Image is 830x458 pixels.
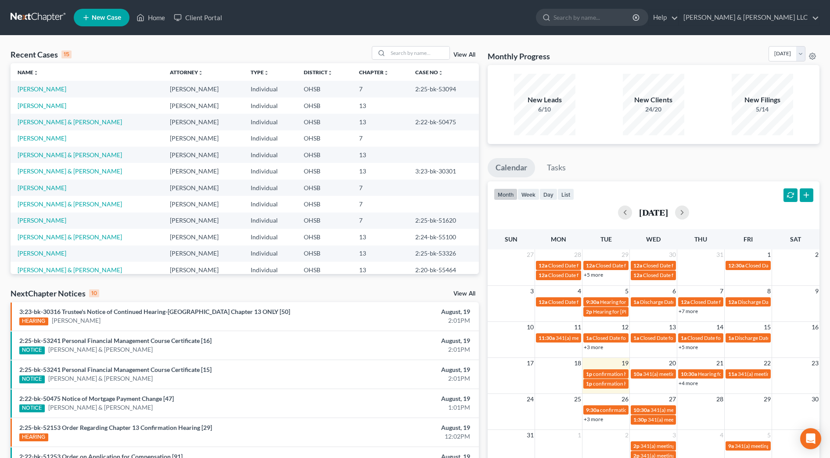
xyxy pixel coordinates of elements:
[514,95,575,105] div: New Leads
[18,85,66,93] a: [PERSON_NAME]
[297,163,352,179] td: OHSB
[681,299,690,305] span: 12a
[738,371,823,377] span: 341(a) meeting for [PERSON_NAME]
[408,163,479,179] td: 3:23-bk-30301
[732,105,793,114] div: 5/14
[505,235,517,243] span: Sun
[811,322,819,332] span: 16
[352,97,409,114] td: 13
[163,114,244,130] td: [PERSON_NAME]
[61,50,72,58] div: 15
[352,147,409,163] td: 13
[19,375,45,383] div: NOTICE
[586,335,592,341] span: 1a
[244,163,297,179] td: Individual
[593,308,661,315] span: Hearing for [PERSON_NAME]
[681,335,686,341] span: 1a
[359,69,389,76] a: Chapterunfold_more
[244,180,297,196] td: Individual
[170,69,203,76] a: Attorneyunfold_more
[352,245,409,262] td: 13
[643,272,721,278] span: Closed Date for [PERSON_NAME]
[633,299,639,305] span: 1a
[297,229,352,245] td: OHSB
[690,299,768,305] span: Closed Date for [PERSON_NAME]
[18,200,122,208] a: [PERSON_NAME] & [PERSON_NAME]
[573,358,582,368] span: 18
[640,335,718,341] span: Closed Date for [PERSON_NAME]
[163,180,244,196] td: [PERSON_NAME]
[244,196,297,212] td: Individual
[352,229,409,245] td: 13
[163,81,244,97] td: [PERSON_NAME]
[744,235,753,243] span: Fri
[352,130,409,147] td: 7
[728,262,744,269] span: 12:30a
[715,394,724,404] span: 28
[668,394,677,404] span: 27
[326,345,470,354] div: 2:01PM
[18,102,66,109] a: [PERSON_NAME]
[163,196,244,212] td: [PERSON_NAME]
[539,188,557,200] button: day
[48,374,153,383] a: [PERSON_NAME] & [PERSON_NAME]
[408,245,479,262] td: 2:25-bk-53326
[539,262,547,269] span: 12a
[297,147,352,163] td: OHSB
[408,262,479,278] td: 2:20-bk-55464
[763,358,772,368] span: 22
[728,335,734,341] span: 1a
[539,335,555,341] span: 11:30a
[573,394,582,404] span: 25
[388,47,449,59] input: Search by name...
[728,371,737,377] span: 11a
[763,394,772,404] span: 29
[811,358,819,368] span: 23
[679,380,698,386] a: +4 more
[672,286,677,296] span: 6
[19,424,212,431] a: 2:25-bk-52153 Order Regarding Chapter 13 Confirmation Hearing [29]
[169,10,226,25] a: Client Portal
[304,69,333,76] a: Districtunfold_more
[326,403,470,412] div: 1:01PM
[672,430,677,440] span: 3
[623,105,684,114] div: 24/20
[163,130,244,147] td: [PERSON_NAME]
[556,335,683,341] span: 341(a) meeting for [PERSON_NAME]-[PERSON_NAME]
[586,380,592,387] span: 1p
[19,433,48,441] div: HEARING
[297,114,352,130] td: OHSB
[732,95,793,105] div: New Filings
[715,322,724,332] span: 14
[326,365,470,374] div: August, 19
[18,118,122,126] a: [PERSON_NAME] & [PERSON_NAME]
[600,299,668,305] span: Hearing for [PERSON_NAME]
[18,151,122,159] a: [PERSON_NAME] & [PERSON_NAME]
[297,97,352,114] td: OHSB
[453,291,475,297] a: View All
[814,249,819,260] span: 2
[163,245,244,262] td: [PERSON_NAME]
[586,262,595,269] span: 12a
[18,184,66,191] a: [PERSON_NAME]
[715,249,724,260] span: 31
[640,443,725,449] span: 341(a) meeting for [PERSON_NAME]
[646,235,661,243] span: Wed
[19,308,290,315] a: 3:23-bk-30316 Trustee's Notice of Continued Hearing-[GEOGRAPHIC_DATA] Chapter 13 ONLY [50]
[163,147,244,163] td: [PERSON_NAME]
[18,167,122,175] a: [PERSON_NAME] & [PERSON_NAME]
[244,213,297,229] td: Individual
[415,69,443,76] a: Case Nounfold_more
[586,407,599,413] span: 9:30a
[326,307,470,316] div: August, 19
[593,380,692,387] span: confirmation hearing for [PERSON_NAME]
[763,322,772,332] span: 15
[19,346,45,354] div: NOTICE
[728,299,737,305] span: 12a
[297,196,352,212] td: OHSB
[132,10,169,25] a: Home
[735,443,819,449] span: 341(a) meeting for [PERSON_NAME]
[640,299,772,305] span: Discharge Date for [PERSON_NAME] & [PERSON_NAME]
[327,70,333,76] i: unfold_more
[577,286,582,296] span: 4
